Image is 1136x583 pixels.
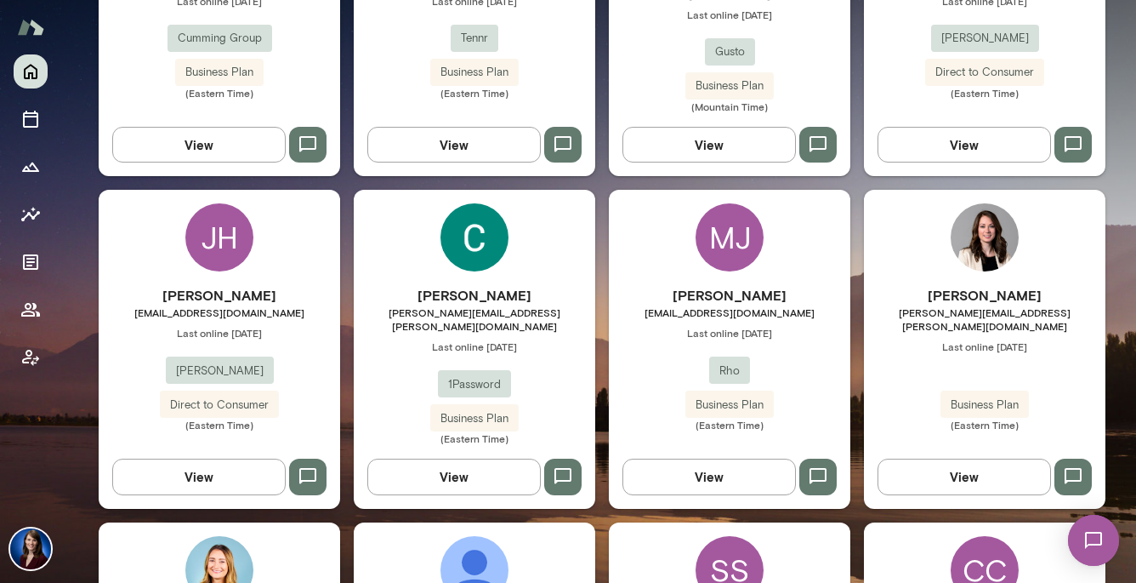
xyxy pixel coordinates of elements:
button: Insights [14,197,48,231]
span: Business Plan [175,64,264,81]
span: [EMAIL_ADDRESS][DOMAIN_NAME] [609,306,850,319]
span: Direct to Consumer [925,64,1044,81]
span: Rho [709,363,750,380]
span: Last online [DATE] [99,326,340,340]
span: 1Password [438,376,511,393]
h6: [PERSON_NAME] [864,285,1105,306]
button: Documents [14,245,48,279]
span: Last online [DATE] [354,340,595,353]
button: View [367,127,541,163]
span: Last online [DATE] [609,8,850,21]
button: Members [14,293,48,327]
div: MJ [696,203,764,271]
h6: [PERSON_NAME] [609,285,850,306]
span: (Mountain Time) [609,100,850,113]
button: View [112,127,286,163]
span: (Eastern Time) [354,432,595,445]
span: Tennr [451,30,498,47]
button: View [878,459,1051,494]
img: Christine Martin [951,203,1019,271]
span: (Eastern Time) [99,86,340,100]
h6: [PERSON_NAME] [99,285,340,306]
span: (Eastern Time) [864,418,1105,432]
div: JH [185,203,253,271]
span: (Eastern Time) [864,86,1105,100]
span: Direct to Consumer [160,397,279,414]
span: [PERSON_NAME] [931,30,1039,47]
img: Julie Rollauer [10,529,51,569]
span: (Eastern Time) [354,86,595,100]
button: Client app [14,340,48,374]
span: (Eastern Time) [609,418,850,432]
button: Sessions [14,102,48,136]
button: View [622,459,796,494]
span: Gusto [705,43,755,60]
span: Business Plan [685,397,774,414]
button: View [622,127,796,163]
span: [PERSON_NAME] [166,363,274,380]
button: Home [14,54,48,89]
span: [EMAIL_ADDRESS][DOMAIN_NAME] [99,306,340,319]
span: [PERSON_NAME][EMAIL_ADDRESS][PERSON_NAME][DOMAIN_NAME] [354,306,595,333]
span: Last online [DATE] [864,340,1105,353]
span: Cumming Group [168,30,272,47]
span: (Eastern Time) [99,418,340,432]
button: View [878,127,1051,163]
span: Business Plan [430,64,519,81]
span: Business Plan [940,397,1029,414]
button: View [112,459,286,494]
span: Business Plan [430,410,519,427]
button: Growth Plan [14,150,48,184]
span: [PERSON_NAME][EMAIL_ADDRESS][PERSON_NAME][DOMAIN_NAME] [864,306,1105,333]
button: View [367,459,541,494]
span: Business Plan [685,77,774,94]
h6: [PERSON_NAME] [354,285,595,306]
span: Last online [DATE] [609,326,850,340]
img: Colleen Connolly [440,203,508,271]
img: Mento [17,11,44,43]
